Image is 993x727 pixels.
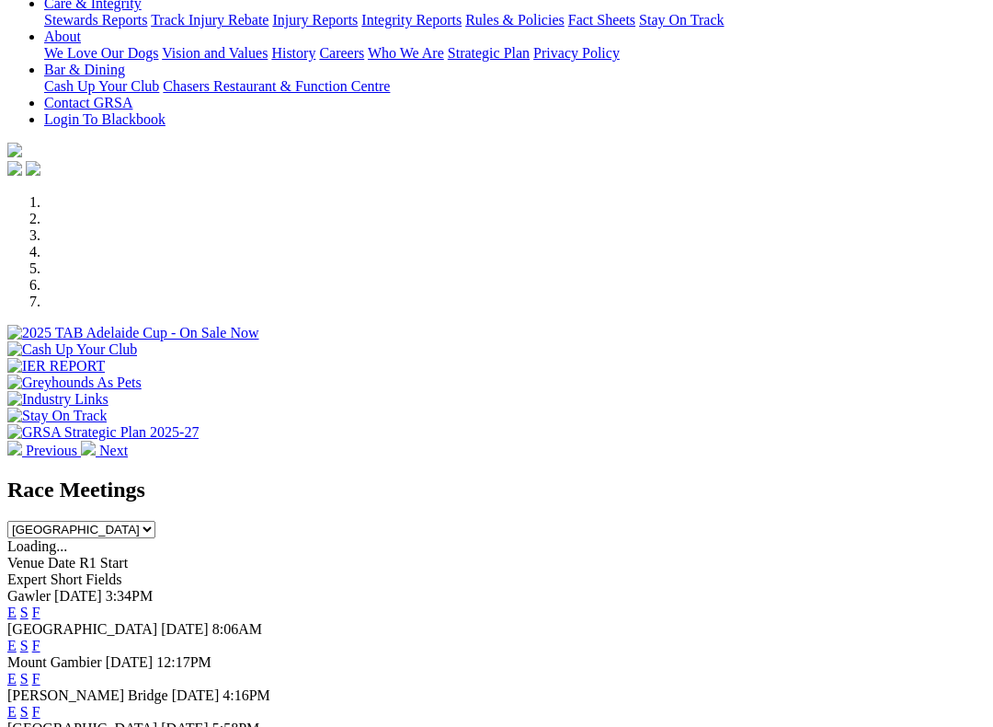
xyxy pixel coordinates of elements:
[99,443,128,458] span: Next
[368,45,444,61] a: Who We Are
[7,605,17,620] a: E
[44,111,165,127] a: Login To Blackbook
[106,654,154,670] span: [DATE]
[44,12,147,28] a: Stewards Reports
[44,95,132,110] a: Contact GRSA
[7,408,107,424] img: Stay On Track
[54,588,102,604] span: [DATE]
[361,12,462,28] a: Integrity Reports
[44,12,986,29] div: Care & Integrity
[7,375,142,391] img: Greyhounds As Pets
[7,341,137,358] img: Cash Up Your Club
[639,12,724,28] a: Stay On Track
[223,687,270,703] span: 4:16PM
[212,621,262,637] span: 8:06AM
[20,638,29,653] a: S
[568,12,635,28] a: Fact Sheets
[44,78,159,94] a: Cash Up Your Club
[7,391,108,408] img: Industry Links
[7,638,17,653] a: E
[161,621,209,637] span: [DATE]
[163,78,390,94] a: Chasers Restaurant & Function Centre
[26,443,77,458] span: Previous
[20,671,29,687] a: S
[7,671,17,687] a: E
[32,704,40,720] a: F
[465,12,565,28] a: Rules & Policies
[151,12,268,28] a: Track Injury Rebate
[44,29,81,44] a: About
[272,12,358,28] a: Injury Reports
[86,571,121,587] span: Fields
[7,441,22,456] img: chevron-left-pager-white.svg
[20,605,29,620] a: S
[81,443,128,458] a: Next
[32,638,40,653] a: F
[20,704,29,720] a: S
[32,671,40,687] a: F
[7,704,17,720] a: E
[7,424,199,441] img: GRSA Strategic Plan 2025-27
[44,45,158,61] a: We Love Our Dogs
[156,654,211,670] span: 12:17PM
[48,555,75,571] span: Date
[44,62,125,77] a: Bar & Dining
[533,45,620,61] a: Privacy Policy
[81,441,96,456] img: chevron-right-pager-white.svg
[7,478,986,502] h2: Race Meetings
[7,588,51,604] span: Gawler
[448,45,530,61] a: Strategic Plan
[172,687,220,703] span: [DATE]
[7,571,47,587] span: Expert
[271,45,315,61] a: History
[7,443,81,458] a: Previous
[26,161,40,176] img: twitter.svg
[7,325,259,341] img: 2025 TAB Adelaide Cup - On Sale Now
[44,45,986,62] div: About
[7,358,105,375] img: IER REPORT
[32,605,40,620] a: F
[7,687,168,703] span: [PERSON_NAME] Bridge
[7,538,67,554] span: Loading...
[79,555,128,571] span: R1 Start
[44,78,986,95] div: Bar & Dining
[51,571,83,587] span: Short
[106,588,154,604] span: 3:34PM
[319,45,364,61] a: Careers
[7,161,22,176] img: facebook.svg
[162,45,268,61] a: Vision and Values
[7,654,102,670] span: Mount Gambier
[7,143,22,157] img: logo-grsa-white.png
[7,621,157,637] span: [GEOGRAPHIC_DATA]
[7,555,44,571] span: Venue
